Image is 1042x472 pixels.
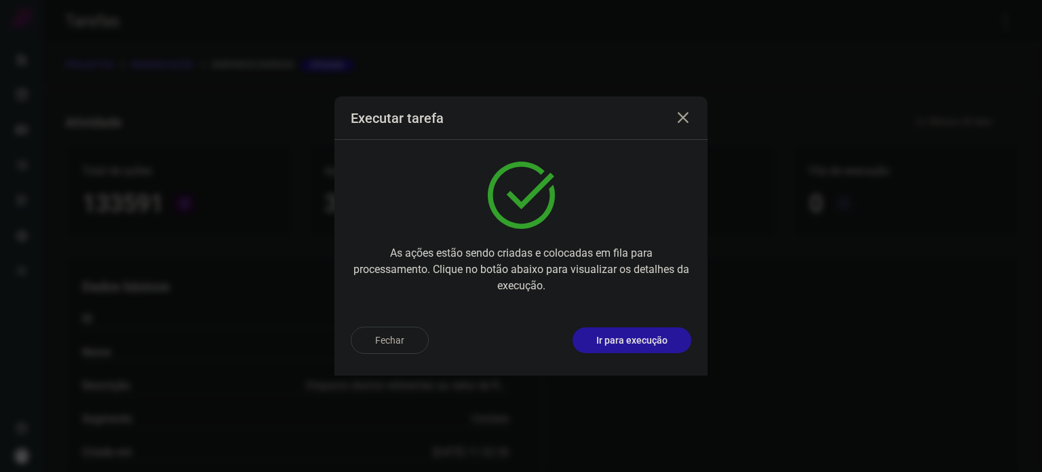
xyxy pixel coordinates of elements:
[488,162,555,229] img: verified.svg
[351,245,691,294] p: As ações estão sendo criadas e colocadas em fila para processamento. Clique no botão abaixo para ...
[573,327,691,353] button: Ir para execução
[351,110,444,126] h3: Executar tarefa
[351,327,429,354] button: Fechar
[596,333,668,348] p: Ir para execução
